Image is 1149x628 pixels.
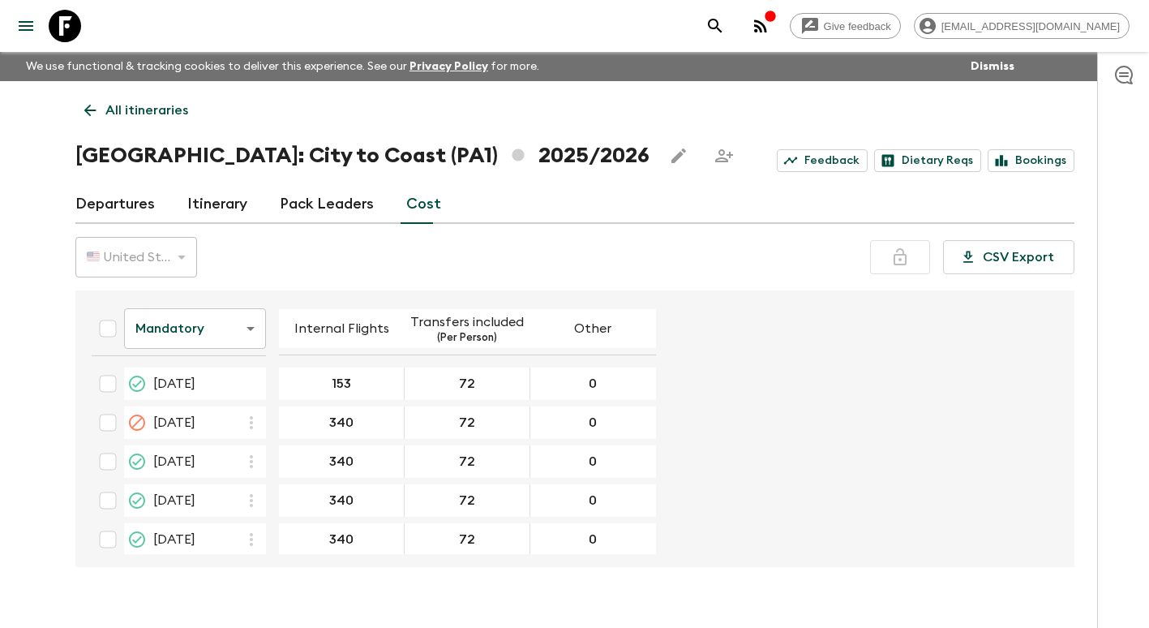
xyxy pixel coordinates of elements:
p: Transfers included [410,312,524,332]
p: All itineraries [105,101,188,120]
div: 21 Feb 2026; Transfers included [405,523,530,556]
div: Select all [92,312,124,345]
a: Privacy Policy [409,61,488,72]
button: 72 [439,484,495,517]
span: [DATE] [153,491,195,510]
div: 27 Dec 2025; Transfers included [405,484,530,517]
a: Bookings [988,149,1074,172]
div: 13 Sep 2025; Transfers included [405,368,530,400]
a: Dietary Reqs [874,149,981,172]
div: 🇺🇸 United States Dollar (USD) [75,234,197,280]
div: 22 Nov 2025; Other [530,445,656,478]
button: 153 [312,368,371,400]
span: Share this itinerary [708,140,740,172]
span: [DATE] [153,452,195,471]
button: search adventures [699,10,731,42]
p: (Per Person) [437,332,497,345]
button: CSV Export [943,240,1074,274]
div: 11 Oct 2025; Internal Flights [279,406,405,439]
button: 340 [310,406,373,439]
div: [EMAIL_ADDRESS][DOMAIN_NAME] [914,13,1130,39]
svg: Guaranteed [127,530,147,549]
span: Give feedback [815,20,900,32]
div: 13 Sep 2025; Other [530,368,656,400]
div: 22 Nov 2025; Transfers included [405,445,530,478]
p: We use functional & tracking cookies to deliver this experience. See our for more. [19,52,546,81]
button: 340 [310,523,373,556]
a: Cost [406,185,441,224]
span: [DATE] [153,374,195,394]
svg: Guaranteed [127,452,147,471]
p: Internal Flights [294,319,389,338]
p: Other [574,319,611,338]
button: menu [10,10,42,42]
a: Give feedback [790,13,901,39]
div: 21 Feb 2026; Internal Flights [279,523,405,556]
div: 11 Oct 2025; Other [530,406,656,439]
a: All itineraries [75,94,197,127]
button: Dismiss [967,55,1018,78]
span: [EMAIL_ADDRESS][DOMAIN_NAME] [932,20,1129,32]
button: 0 [567,368,619,400]
button: 0 [567,406,619,439]
button: Edit this itinerary [662,140,695,172]
div: 13 Sep 2025; Internal Flights [279,368,405,400]
a: Feedback [777,149,868,172]
a: Departures [75,185,155,224]
svg: Guaranteed [127,491,147,510]
div: 21 Feb 2026; Other [530,523,656,556]
div: 27 Dec 2025; Other [530,484,656,517]
a: Pack Leaders [280,185,374,224]
button: 0 [567,445,619,478]
button: 72 [439,445,495,478]
svg: On Request [127,374,147,394]
div: 27 Dec 2025; Internal Flights [279,484,405,517]
button: 0 [567,523,619,556]
button: 72 [439,368,495,400]
a: Itinerary [187,185,247,224]
button: 0 [567,484,619,517]
button: 72 [439,523,495,556]
div: Mandatory [124,306,266,351]
button: 72 [439,406,495,439]
span: [DATE] [153,413,195,432]
button: 340 [310,484,373,517]
svg: Cancelled [127,413,147,432]
h1: [GEOGRAPHIC_DATA]: City to Coast (PA1) 2025/2026 [75,140,650,172]
button: 340 [310,445,373,478]
div: 11 Oct 2025; Transfers included [405,406,530,439]
div: 22 Nov 2025; Internal Flights [279,445,405,478]
span: [DATE] [153,530,195,549]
